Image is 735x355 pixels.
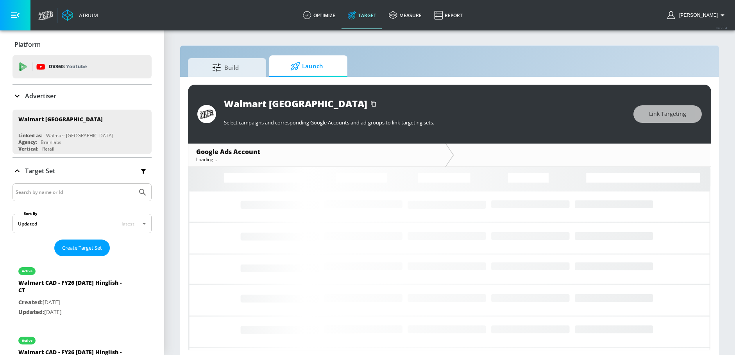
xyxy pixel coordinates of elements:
a: Atrium [62,9,98,21]
div: Target Set [13,158,152,184]
p: Platform [14,40,41,49]
span: Launch [277,57,336,76]
span: Updated: [18,308,44,316]
span: Build [196,58,255,77]
div: Brainlabs [41,139,61,146]
div: activeWalmart CAD - FY26 [DATE] Hinglish - CTCreated:[DATE]Updated:[DATE] [13,259,152,323]
p: Youtube [66,62,87,71]
div: Retail [42,146,54,152]
div: Updated [18,220,37,227]
div: Agency: [18,139,37,146]
label: Sort By [22,211,39,216]
p: Advertiser [25,92,56,100]
div: Walmart CAD - FY26 [DATE] Hinglish - CT [18,279,128,298]
p: [DATE] [18,298,128,307]
span: v 4.25.4 [716,26,727,30]
span: Created: [18,298,43,306]
a: Target [342,1,383,29]
a: measure [383,1,428,29]
span: login as: nathan.mistretta@zefr.com [676,12,718,18]
input: Search by name or Id [16,187,134,197]
p: DV360: [49,62,87,71]
span: Create Target Set [62,243,102,252]
div: Walmart [GEOGRAPHIC_DATA] [18,115,103,123]
div: Google Ads Account [196,147,438,156]
div: Walmart [GEOGRAPHIC_DATA] [224,97,367,110]
div: Advertiser [13,85,152,107]
a: Report [428,1,469,29]
button: Create Target Set [54,240,110,256]
div: Loading... [196,156,438,163]
div: active [22,339,32,343]
div: Walmart [GEOGRAPHIC_DATA]Linked as:Walmart [GEOGRAPHIC_DATA]Agency:BrainlabsVertical:Retail [13,110,152,154]
div: Vertical: [18,146,38,152]
div: DV360: Youtube [13,55,152,78]
div: Walmart [GEOGRAPHIC_DATA] [46,132,113,139]
div: active [22,269,32,273]
a: optimize [297,1,342,29]
div: Linked as: [18,132,42,139]
p: [DATE] [18,307,128,317]
div: Atrium [76,12,98,19]
button: [PERSON_NAME] [667,11,727,20]
div: Platform [13,34,152,55]
p: Select campaigns and corresponding Google Accounts and ad-groups to link targeting sets. [224,119,626,126]
span: latest [122,220,134,227]
div: Google Ads AccountLoading... [188,144,445,167]
p: Target Set [25,167,55,175]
